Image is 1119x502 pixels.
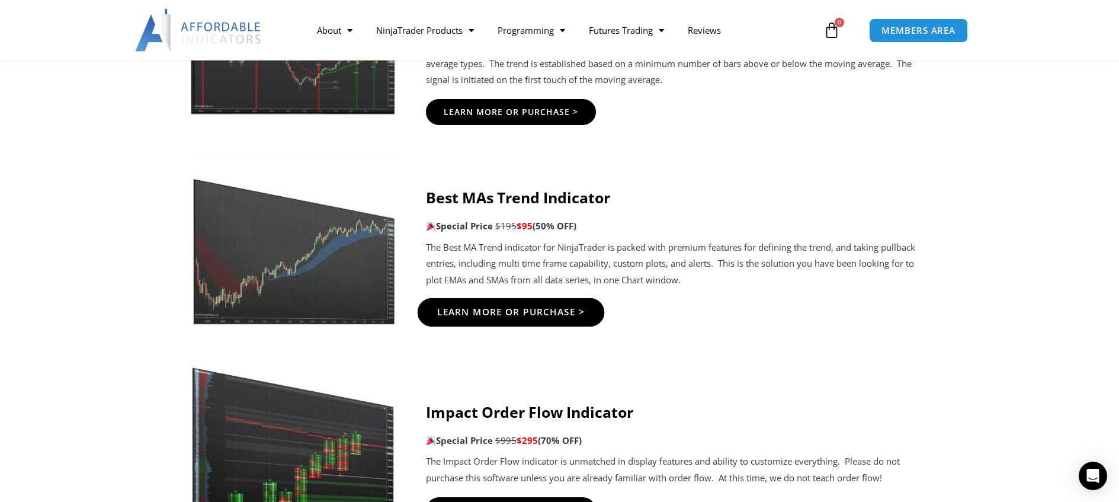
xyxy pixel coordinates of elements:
b: (70% OFF) [538,434,582,446]
span: Learn More Or Purchase > [437,308,585,316]
strong: Special Price [426,434,493,446]
a: Learn More Or Purchase > [426,99,596,125]
a: MEMBERS AREA [869,18,968,43]
span: $95 [517,220,533,232]
strong: Best MAs Trend Indicator [426,187,610,207]
a: 0 [806,13,858,47]
a: Reviews [676,17,733,44]
img: 🎉 [427,436,435,445]
span: $295 [517,434,538,446]
span: $995 [495,434,517,446]
span: $195 [495,220,517,232]
img: LogoAI | Affordable Indicators – NinjaTrader [135,9,262,52]
img: Best-MApng | Affordable Indicators – NinjaTrader [190,152,396,326]
b: (50% OFF) [533,220,576,232]
img: 🎉 [427,222,435,231]
span: 0 [835,18,844,27]
strong: Special Price [426,220,493,232]
span: MEMBERS AREA [881,26,956,35]
div: Open Intercom Messenger [1079,462,1107,490]
p: The Best MA Trend indicator for NinjaTrader is packed with premium features for defining the tren... [426,239,930,289]
a: Futures Trading [577,17,676,44]
a: About [305,17,364,44]
p: The First Touch Signals indicator plots signals, targets, and stops based on support and resistan... [426,39,930,89]
nav: Menu [305,17,820,44]
span: Learn More Or Purchase > [444,108,578,116]
a: NinjaTrader Products [364,17,486,44]
p: The Impact Order Flow indicator is unmatched in display features and ability to customize everyth... [426,453,930,487]
a: Learn More Or Purchase > [417,298,604,326]
strong: Impact Order Flow Indicator [426,402,633,422]
a: Programming [486,17,577,44]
